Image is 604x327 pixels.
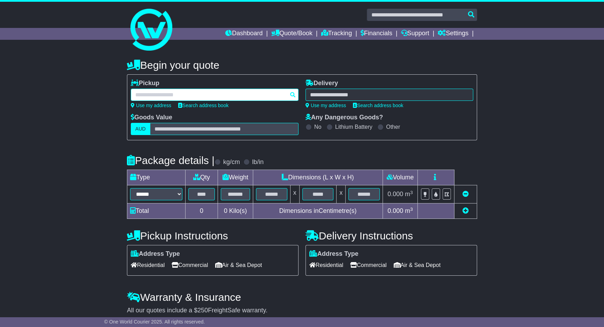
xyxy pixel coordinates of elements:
a: Use my address [131,103,171,108]
td: x [290,185,299,203]
td: Volume [383,170,417,185]
span: 250 [197,307,208,314]
a: Financials [361,28,392,40]
h4: Delivery Instructions [305,230,477,241]
span: m [405,191,413,198]
label: Goods Value [131,114,172,121]
h4: Package details | [127,155,214,166]
label: Address Type [309,250,358,258]
td: Total [127,203,186,219]
span: Commercial [172,260,208,270]
label: Pickup [131,80,159,87]
sup: 3 [410,190,413,195]
a: Quote/Book [271,28,312,40]
a: Use my address [305,103,346,108]
a: Add new item [462,207,469,214]
a: Settings [438,28,468,40]
span: © One World Courier 2025. All rights reserved. [104,319,205,325]
a: Search address book [178,103,228,108]
label: kg/cm [223,158,240,166]
label: Other [386,124,400,130]
a: Remove this item [462,191,469,198]
div: All our quotes include a $ FreightSafe warranty. [127,307,477,314]
a: Search address book [353,103,403,108]
label: AUD [131,123,150,135]
td: Type [127,170,186,185]
label: Any Dangerous Goods? [305,114,383,121]
td: Dimensions in Centimetre(s) [253,203,383,219]
span: Commercial [350,260,386,270]
td: Dimensions (L x W x H) [253,170,383,185]
label: Address Type [131,250,180,258]
span: Air & Sea Depot [215,260,262,270]
span: 0 [224,207,227,214]
h4: Begin your quote [127,59,477,71]
label: Delivery [305,80,338,87]
td: Kilo(s) [218,203,253,219]
td: 0 [186,203,218,219]
td: x [337,185,346,203]
span: m [405,207,413,214]
span: Residential [309,260,343,270]
label: Lithium Battery [335,124,372,130]
span: Residential [131,260,165,270]
span: 0.000 [387,191,403,198]
span: Air & Sea Depot [394,260,441,270]
label: No [314,124,321,130]
h4: Pickup Instructions [127,230,299,241]
sup: 3 [410,207,413,212]
typeahead: Please provide city [131,89,299,101]
a: Tracking [321,28,352,40]
a: Dashboard [225,28,263,40]
span: 0.000 [387,207,403,214]
td: Weight [218,170,253,185]
td: Qty [186,170,218,185]
label: lb/in [252,158,264,166]
h4: Warranty & Insurance [127,291,477,303]
a: Support [401,28,429,40]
